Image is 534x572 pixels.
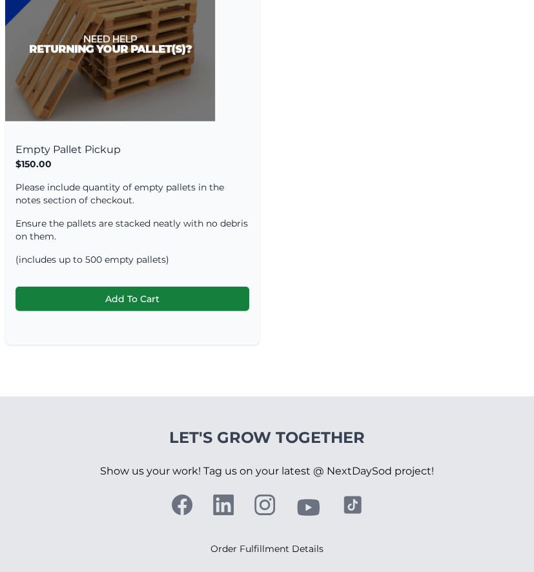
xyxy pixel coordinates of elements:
[15,287,249,311] button: Add To Cart
[15,253,249,266] p: (includes up to 500 empty pallets)
[15,158,249,170] p: $150.00
[100,448,434,495] p: Show us your work! Tag us on your latest @ NextDaySod project!
[100,427,434,448] h4: Let's Grow Together
[15,181,249,207] p: Please include quantity of empty pallets in the notes section of checkout.
[211,543,323,555] a: Order Fulfillment Details
[15,217,249,243] p: Ensure the pallets are stacked neatly with no debris on them.
[5,129,260,345] div: Empty Pallet Pickup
